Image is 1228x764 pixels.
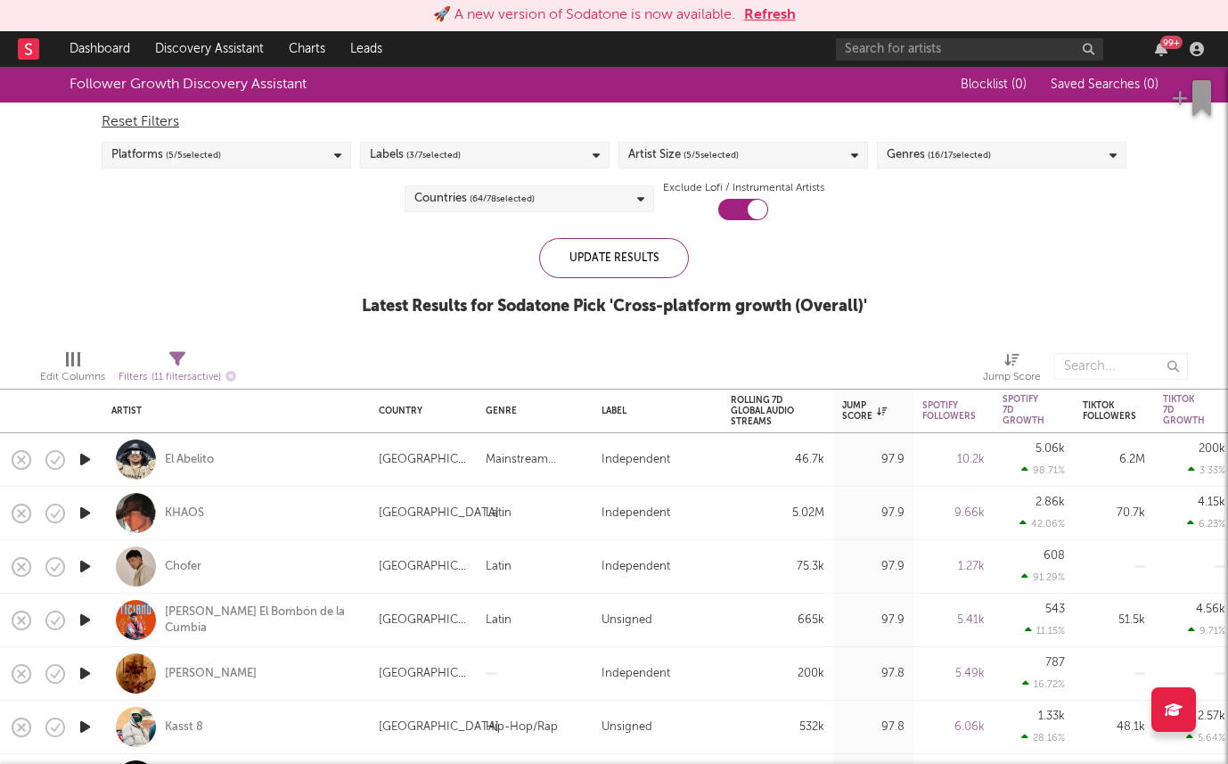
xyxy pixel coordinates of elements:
[165,559,201,575] a: Chofer
[165,604,356,637] a: [PERSON_NAME] El Bombón de la Cumbia
[1021,732,1065,743] div: 28.16 %
[379,406,459,416] div: Country
[1083,400,1136,422] div: Tiktok Followers
[102,111,1126,133] div: Reset Filters
[70,74,307,95] div: Follower Growth Discovery Assistant
[602,406,704,416] div: Label
[602,556,670,578] div: Independent
[602,449,670,471] div: Independent
[119,366,236,389] div: Filters
[922,717,985,738] div: 6.06k
[166,144,221,166] span: ( 5 / 5 selected)
[1187,518,1225,530] div: 6.23 %
[1054,353,1188,380] input: Search...
[731,556,824,578] div: 75.3k
[111,406,352,416] div: Artist
[379,449,468,471] div: [GEOGRAPHIC_DATA]
[663,177,824,199] label: Exclude Lofi / Instrumental Artists
[486,503,512,524] div: Latin
[744,4,796,26] button: Refresh
[1051,78,1158,91] span: Saved Searches
[602,610,652,631] div: Unsigned
[731,610,824,631] div: 665k
[486,449,584,471] div: Mainstream Electronic
[165,719,203,735] a: Kasst 8
[842,449,905,471] div: 97.9
[842,717,905,738] div: 97.8
[379,556,468,578] div: [GEOGRAPHIC_DATA]
[338,31,395,67] a: Leads
[731,449,824,471] div: 46.7k
[1198,497,1225,508] div: 4.15k
[1036,443,1065,455] div: 5.06k
[842,503,905,524] div: 97.9
[40,366,105,388] div: Edit Columns
[151,373,221,382] span: ( 11 filters active)
[731,663,824,685] div: 200k
[961,78,1027,91] span: Blocklist
[836,38,1103,61] input: Search for artists
[684,144,739,166] span: ( 5 / 5 selected)
[165,505,204,522] a: KHAOS
[842,400,887,422] div: Jump Score
[1036,497,1065,508] div: 2.86k
[486,717,558,738] div: Hip-Hop/Rap
[887,144,991,166] div: Genres
[370,144,461,166] div: Labels
[486,556,512,578] div: Latin
[1199,443,1225,455] div: 200k
[165,452,214,468] a: El Abelito
[922,556,985,578] div: 1.27k
[362,296,867,317] div: Latest Results for Sodatone Pick ' Cross-platform growth (Overall) '
[1163,394,1205,426] div: Tiktok 7D Growth
[165,666,257,682] a: [PERSON_NAME]
[1188,625,1225,637] div: 9.71 %
[731,503,824,524] div: 5.02M
[486,610,512,631] div: Latin
[1186,732,1225,743] div: 5.64 %
[842,663,905,685] div: 97.8
[1045,604,1065,615] div: 543
[922,449,985,471] div: 10.2k
[1019,518,1065,530] div: 42.06 %
[602,717,652,738] div: Unsigned
[1011,78,1027,91] span: ( 0 )
[1083,610,1145,631] div: 51.5k
[1021,571,1065,583] div: 91.29 %
[470,188,535,209] span: ( 64 / 78 selected)
[406,144,461,166] span: ( 3 / 7 selected)
[1044,550,1065,562] div: 608
[922,663,985,685] div: 5.49k
[842,610,905,631] div: 97.9
[486,406,575,416] div: Genre
[143,31,276,67] a: Discovery Assistant
[1003,394,1044,426] div: Spotify 7D Growth
[928,144,991,166] span: ( 16 / 17 selected)
[628,144,739,166] div: Artist Size
[1188,464,1225,476] div: 3.33 %
[1143,78,1158,91] span: ( 0 )
[414,188,535,209] div: Countries
[922,503,985,524] div: 9.66k
[1038,711,1065,722] div: 1.33k
[1025,625,1065,637] div: 11.15 %
[983,366,1041,388] div: Jump Score
[379,717,499,738] div: [GEOGRAPHIC_DATA]
[731,395,798,427] div: Rolling 7D Global Audio Streams
[433,4,735,26] div: 🚀 A new version of Sodatone is now available.
[1198,711,1225,722] div: 2.57k
[276,31,338,67] a: Charts
[379,503,499,524] div: [GEOGRAPHIC_DATA]
[731,717,824,738] div: 532k
[1083,449,1145,471] div: 6.2M
[379,663,468,685] div: [GEOGRAPHIC_DATA]
[1155,42,1167,56] button: 99+
[539,238,689,278] div: Update Results
[602,663,670,685] div: Independent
